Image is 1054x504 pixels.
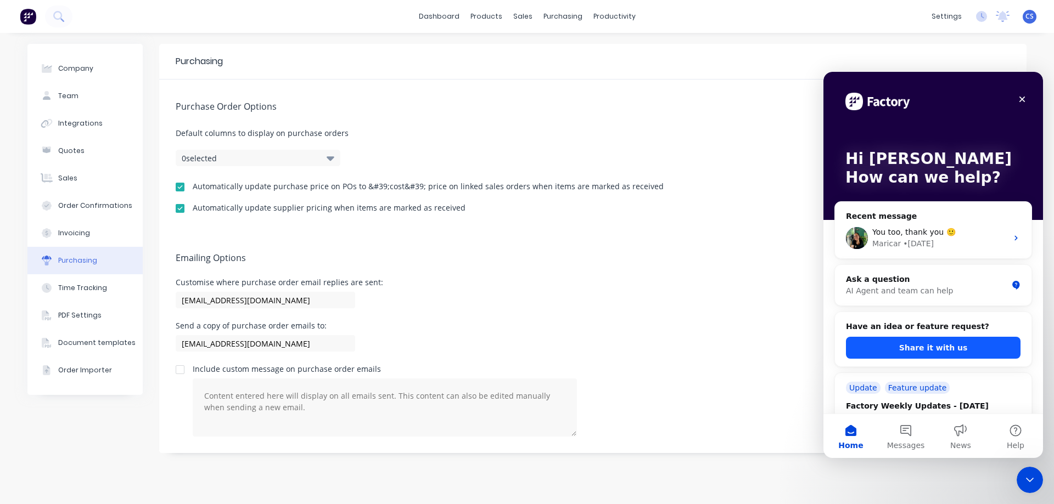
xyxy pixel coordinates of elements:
[27,329,143,356] button: Document templates
[193,183,664,190] div: Automatically update purchase price on POs to &#39;cost&#39; price on linked sales orders when it...
[193,365,381,373] div: Include custom message on purchase order emails
[27,274,143,302] button: Time Tracking
[27,137,143,165] button: Quotes
[58,91,79,101] div: Team
[27,165,143,192] button: Sales
[193,204,466,212] div: Automatically update supplier pricing when items are marked as received
[58,283,107,293] div: Time Tracking
[20,8,36,25] img: Factory
[823,72,1043,458] iframe: Intercom live chat
[58,146,85,156] div: Quotes
[27,356,143,384] button: Order Importer
[27,192,143,219] button: Order Confirmations
[588,8,641,25] div: productivity
[27,55,143,82] button: Company
[58,338,136,348] div: Document templates
[58,64,93,73] div: Company
[58,256,97,265] div: Purchasing
[1017,467,1043,493] iframe: Intercom live chat
[508,8,538,25] div: sales
[58,365,112,375] div: Order Importer
[176,150,340,166] button: 0selected
[27,219,143,247] button: Invoicing
[58,228,90,238] div: Invoicing
[176,253,1010,263] h5: Emailing Options
[538,8,588,25] div: purchasing
[1025,12,1034,21] span: CS
[58,118,103,128] div: Integrations
[58,310,102,320] div: PDF Settings
[176,101,1010,112] h5: Purchase Order Options
[176,127,1010,139] span: Default columns to display on purchase orders
[926,8,967,25] div: settings
[176,55,223,68] div: Purchasing
[27,247,143,274] button: Purchasing
[58,201,132,211] div: Order Confirmations
[27,110,143,137] button: Integrations
[27,82,143,110] button: Team
[176,322,355,330] div: Send a copy of purchase order emails to:
[27,302,143,329] button: PDF Settings
[58,173,77,183] div: Sales
[413,8,465,25] a: dashboard
[465,8,508,25] div: products
[176,279,383,286] div: Customise where purchase order email replies are sent:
